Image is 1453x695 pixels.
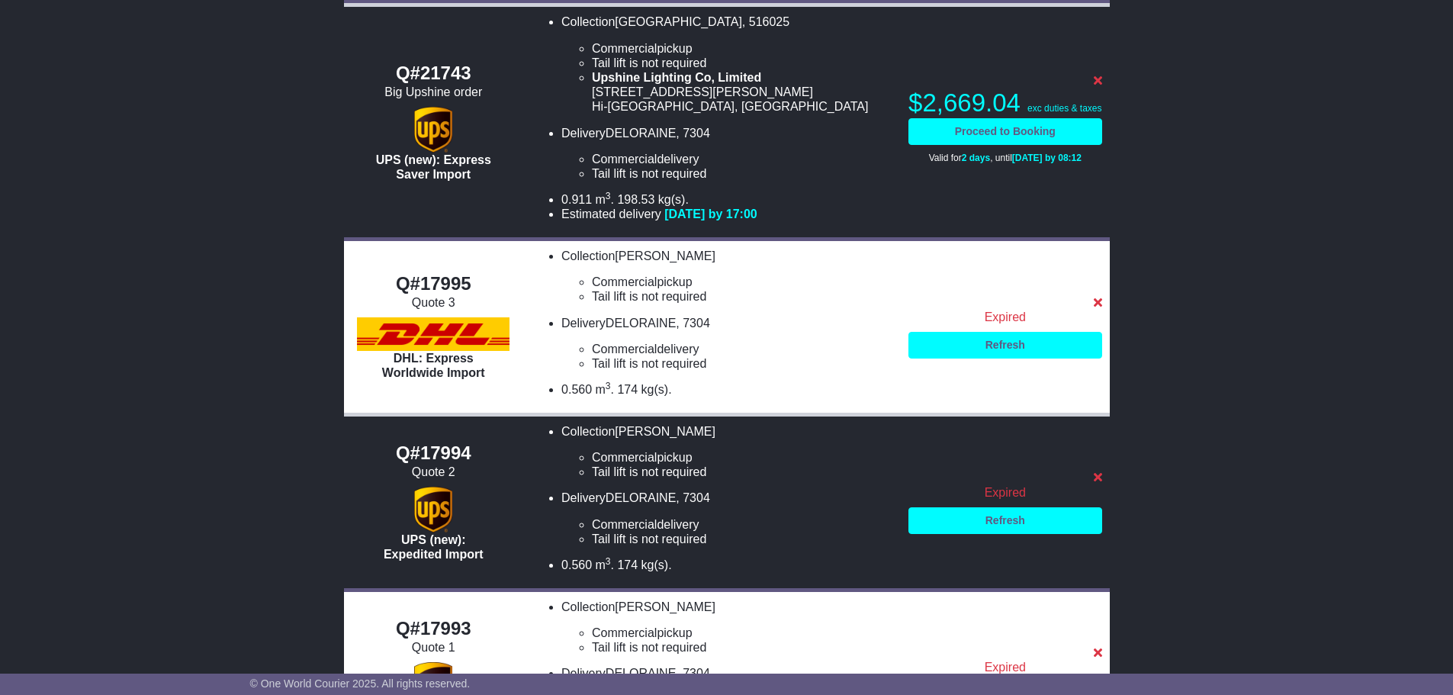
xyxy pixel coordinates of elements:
[606,491,676,504] span: DELORAINE
[357,317,510,351] img: DHL: Express Worldwide Import
[352,618,516,640] div: Q#17993
[592,450,893,465] li: pickup
[561,14,893,114] li: Collection
[676,491,709,504] span: , 7304
[676,317,709,330] span: , 7304
[376,153,491,181] span: UPS (new): Express Saver Import
[414,107,452,153] img: UPS (new): Express Saver Import
[352,273,516,295] div: Q#17995
[250,677,471,690] span: © One World Courier 2025. All rights reserved.
[352,295,516,310] div: Quote 3
[592,275,657,288] span: Commercial
[617,383,638,396] span: 174
[561,249,893,304] li: Collection
[561,316,893,372] li: Delivery
[382,352,485,379] span: DHL: Express Worldwide Import
[615,249,715,262] span: [PERSON_NAME]
[592,99,893,114] div: Hi-[GEOGRAPHIC_DATA], [GEOGRAPHIC_DATA]
[592,532,893,546] li: Tail lift is not required
[1027,103,1101,114] span: exc duties & taxes
[561,193,592,206] span: 0.911
[908,507,1101,534] a: Refresh
[561,207,893,221] li: Estimated delivery
[641,558,672,571] span: kg(s).
[617,193,654,206] span: 198.53
[606,127,676,140] span: DELORAINE
[676,667,709,680] span: , 7304
[592,517,893,532] li: delivery
[592,640,893,655] li: Tail lift is not required
[606,381,611,391] sup: 3
[592,451,657,464] span: Commercial
[592,626,893,640] li: pickup
[615,15,742,28] span: [GEOGRAPHIC_DATA]
[676,127,709,140] span: , 7304
[352,640,516,655] div: Quote 1
[908,88,1021,117] span: $
[384,533,484,561] span: UPS (new): Expedited Import
[606,317,676,330] span: DELORAINE
[592,343,657,356] span: Commercial
[908,660,1101,674] div: Expired
[908,310,1101,324] div: Expired
[908,153,1101,163] p: Valid for , until
[561,126,893,182] li: Delivery
[561,424,893,480] li: Collection
[1012,153,1082,163] span: [DATE] by 08:12
[352,85,516,99] div: Big Upshine order
[592,289,893,304] li: Tail lift is not required
[592,56,893,70] li: Tail lift is not required
[592,626,657,639] span: Commercial
[664,208,757,220] span: [DATE] by 17:00
[592,275,893,289] li: pickup
[592,166,893,181] li: Tail lift is not required
[561,600,893,655] li: Collection
[592,70,893,85] div: Upshine Lighting Co, Limited
[641,383,672,396] span: kg(s).
[414,487,452,533] img: UPS (new): Expedited Import
[658,193,689,206] span: kg(s).
[592,465,893,479] li: Tail lift is not required
[615,600,715,613] span: [PERSON_NAME]
[352,442,516,465] div: Q#17994
[596,193,614,206] span: m .
[592,342,893,356] li: delivery
[908,332,1101,359] a: Refresh
[606,191,611,201] sup: 3
[352,63,516,85] div: Q#21743
[908,485,1101,500] div: Expired
[617,558,638,571] span: 174
[592,41,893,56] li: pickup
[561,383,592,396] span: 0.560
[596,383,614,396] span: m .
[908,118,1101,145] a: Proceed to Booking
[615,425,715,438] span: [PERSON_NAME]
[561,558,592,571] span: 0.560
[922,88,1020,117] span: 2,669.04
[352,465,516,479] div: Quote 2
[592,85,893,99] div: [STREET_ADDRESS][PERSON_NAME]
[592,153,657,166] span: Commercial
[606,667,676,680] span: DELORAINE
[596,558,614,571] span: m .
[592,356,893,371] li: Tail lift is not required
[592,152,893,166] li: delivery
[742,15,789,28] span: , 516025
[962,153,990,163] span: 2 days
[561,491,893,546] li: Delivery
[592,42,657,55] span: Commercial
[592,518,657,531] span: Commercial
[606,556,611,567] sup: 3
